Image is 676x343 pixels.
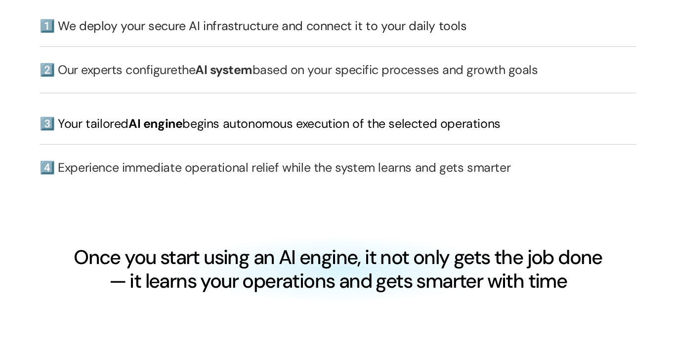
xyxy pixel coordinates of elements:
strong: the [177,62,196,78]
h3: 2️⃣ Our experts configure based on your specific processes and growth goals [40,61,636,78]
strong: AI system [195,62,253,78]
span: AI engine [128,115,182,132]
h3: 3️⃣ Your tailored begins autonomous execution of the selected operations [40,115,636,132]
h1: Once you start using an AI engine, it not only gets the job done — it learns your operations and ... [73,245,604,293]
h3: 4️⃣ Experience immediate operational relief while the system learns and gets smarter [40,159,636,176]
